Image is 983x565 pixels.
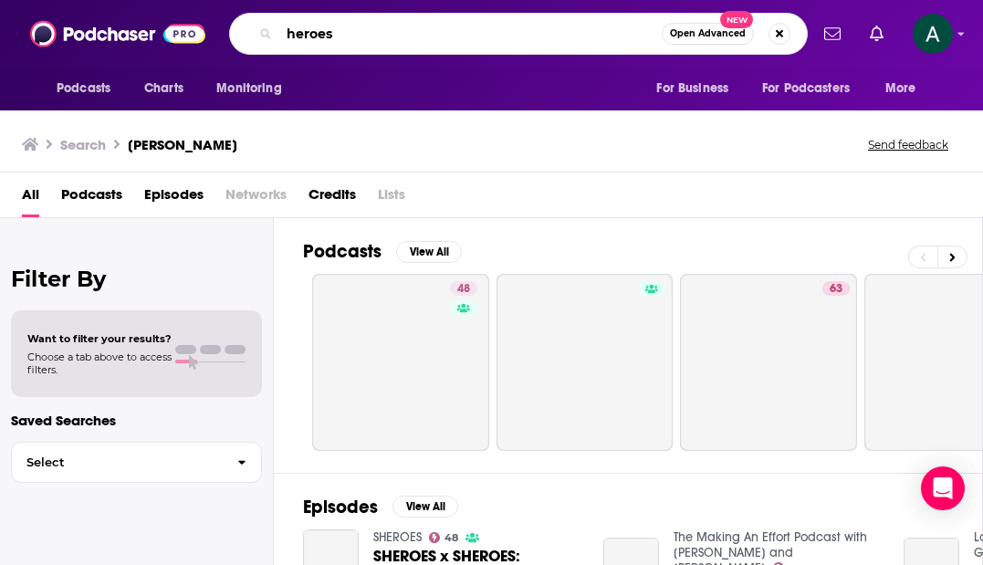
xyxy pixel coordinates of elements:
button: View All [396,241,462,263]
input: Search podcasts, credits, & more... [279,19,662,48]
a: Charts [132,71,194,106]
span: 48 [444,534,458,542]
img: Podchaser - Follow, Share and Rate Podcasts [30,16,205,51]
span: Logged in as ashley88139 [913,14,953,54]
span: Want to filter your results? [27,332,172,345]
h2: Episodes [303,496,378,518]
h3: [PERSON_NAME] [128,136,237,153]
button: open menu [643,71,751,106]
span: For Podcasters [762,76,850,101]
span: 63 [830,280,842,298]
button: open menu [204,71,305,106]
span: New [720,11,753,28]
a: Episodes [144,180,204,217]
h3: Search [60,136,106,153]
a: Credits [308,180,356,217]
span: For Business [656,76,728,101]
button: Open AdvancedNew [662,23,754,45]
a: 48 [450,281,477,296]
span: 48 [457,280,470,298]
button: open menu [750,71,876,106]
span: Charts [144,76,183,101]
p: Saved Searches [11,412,262,429]
a: PodcastsView All [303,240,462,263]
button: open menu [873,71,939,106]
a: 63 [680,274,857,451]
span: Choose a tab above to access filters. [27,351,172,376]
button: Show profile menu [913,14,953,54]
a: 63 [822,281,850,296]
span: Podcasts [57,76,110,101]
span: More [885,76,916,101]
span: Open Advanced [670,29,746,38]
span: Monitoring [216,76,281,101]
button: View All [392,496,458,518]
h2: Podcasts [303,240,382,263]
a: Show notifications dropdown [863,18,891,49]
a: Show notifications dropdown [817,18,848,49]
img: User Profile [913,14,953,54]
a: EpisodesView All [303,496,458,518]
a: SHEROES [373,529,422,545]
span: Select [12,456,223,468]
div: Search podcasts, credits, & more... [229,13,808,55]
a: Podcasts [61,180,122,217]
span: Networks [225,180,287,217]
h2: Filter By [11,266,262,292]
a: 48 [429,532,459,543]
button: Select [11,442,262,483]
span: Lists [378,180,405,217]
button: open menu [44,71,134,106]
div: Open Intercom Messenger [921,466,965,510]
button: Send feedback [863,137,954,152]
a: 48 [312,274,489,451]
a: All [22,180,39,217]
